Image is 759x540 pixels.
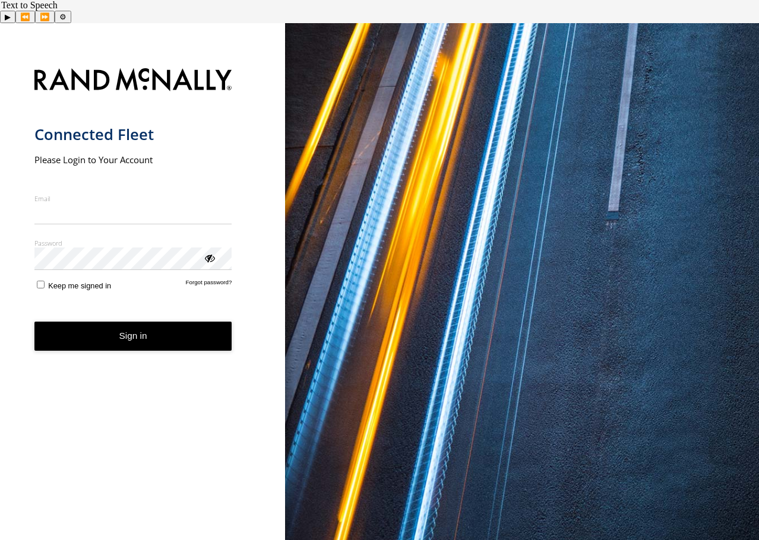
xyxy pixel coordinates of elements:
button: Sign in [34,322,232,351]
span: Keep me signed in [48,281,111,290]
h1: Connected Fleet [34,125,232,144]
label: Email [34,194,232,203]
h2: Please Login to Your Account [34,154,232,166]
button: Settings [55,11,71,23]
img: Rand McNally [34,66,232,96]
button: Previous [15,11,35,23]
label: Password [34,239,232,247]
button: Forward [35,11,55,23]
a: Forgot password? [186,279,232,290]
div: ViewPassword [203,252,215,263]
input: Keep me signed in [37,281,45,288]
